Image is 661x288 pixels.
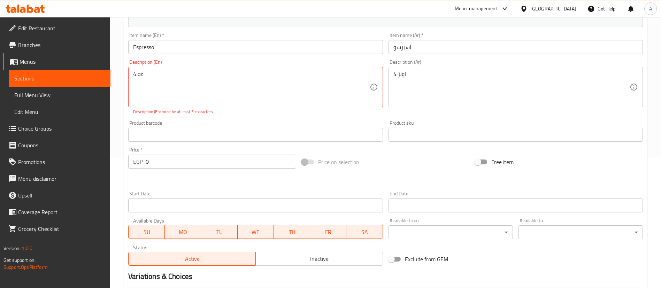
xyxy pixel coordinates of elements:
p: Description (En) must be at least 5 characters [133,109,378,115]
span: Sections [14,74,105,83]
a: Branches [3,37,110,53]
span: Exclude from GEM [405,255,448,263]
span: Menu disclaimer [18,174,105,183]
button: WE [238,225,274,239]
span: Promotions [18,158,105,166]
a: Menus [3,53,110,70]
button: SA [346,225,383,239]
a: Coupons [3,137,110,154]
span: TU [204,227,235,237]
span: Inactive [259,254,380,264]
a: Upsell [3,187,110,204]
a: Sections [9,70,110,87]
button: Active [128,252,256,266]
a: Choice Groups [3,120,110,137]
input: Enter name En [128,40,383,54]
a: Grocery Checklist [3,220,110,237]
span: Menus [20,57,105,66]
span: Price on selection [318,158,359,166]
button: MO [165,225,201,239]
span: Edit Restaurant [18,24,105,32]
a: Full Menu View [9,87,110,103]
span: Full Menu View [14,91,105,99]
input: Please enter product sku [389,128,643,142]
div: ​ [389,225,513,239]
button: TH [274,225,310,239]
span: SU [131,227,162,237]
span: Coverage Report [18,208,105,216]
span: Choice Groups [18,124,105,133]
span: Free item [491,158,514,166]
button: SU [128,225,165,239]
span: Coupons [18,141,105,149]
span: MO [168,227,198,237]
span: Upsell [18,191,105,200]
p: EGP [133,157,143,166]
span: A [649,5,652,13]
span: Active [131,254,253,264]
span: FR [313,227,344,237]
h2: Variations & Choices [128,271,643,282]
a: Menu disclaimer [3,170,110,187]
button: TU [201,225,237,239]
span: 1.0.0 [22,244,32,253]
input: Please enter price [146,155,296,169]
span: Grocery Checklist [18,225,105,233]
span: SA [349,227,380,237]
a: Promotions [3,154,110,170]
span: Get support on: [3,256,36,265]
span: Edit Menu [14,108,105,116]
a: Edit Menu [9,103,110,120]
a: Support.OpsPlatform [3,263,48,272]
textarea: 4 اونز [393,71,630,104]
input: Please enter product barcode [128,128,383,142]
textarea: 4 oz [133,71,369,104]
input: Enter name Ar [389,40,643,54]
span: WE [240,227,271,237]
div: ​ [518,225,643,239]
a: Edit Restaurant [3,20,110,37]
div: [GEOGRAPHIC_DATA] [530,5,576,13]
button: Inactive [255,252,383,266]
span: Version: [3,244,21,253]
span: TH [277,227,307,237]
a: Coverage Report [3,204,110,220]
button: FR [310,225,346,239]
div: Menu-management [455,5,498,13]
span: Branches [18,41,105,49]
